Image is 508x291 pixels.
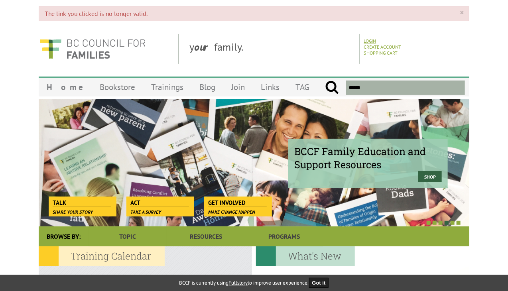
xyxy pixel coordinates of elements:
a: Create Account [364,44,401,50]
span: Get Involved [208,199,267,207]
a: Talk Share your story [49,197,115,208]
a: Links [253,78,287,96]
a: Login [364,38,376,44]
span: Make change happen [208,209,255,215]
a: Get Involved Make change happen [204,197,271,208]
a: Fullstory [229,279,248,286]
strong: our [194,40,214,53]
a: × [460,9,463,17]
a: Act Take a survey [126,197,193,208]
input: Submit [325,81,339,95]
span: Share your story [53,209,93,215]
span: Act [130,199,189,207]
a: Shopping Cart [364,50,398,56]
div: Browse By: [39,226,89,246]
span: BCCF Family Education and Support Resources [294,145,442,171]
a: Blog [191,78,223,96]
p: Join one of our many exciting and informative family life education programs. [72,273,219,289]
a: Home [39,78,92,96]
img: BC Council for FAMILIES [39,34,146,64]
h2: What's New [256,246,355,266]
a: Join [223,78,253,96]
span: Talk [53,199,111,207]
a: Resources [167,226,245,246]
a: Bookstore [92,78,143,96]
span: Take a survey [130,209,161,215]
div: y family. [183,34,360,64]
a: Shop [418,171,442,182]
button: Got it [309,278,329,288]
a: Trainings [143,78,191,96]
a: Programs [245,226,323,246]
div: The link you clicked is no longer valid. [39,6,469,21]
a: Topic [89,226,167,246]
a: TAG [287,78,317,96]
h2: Training Calendar [39,246,165,266]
